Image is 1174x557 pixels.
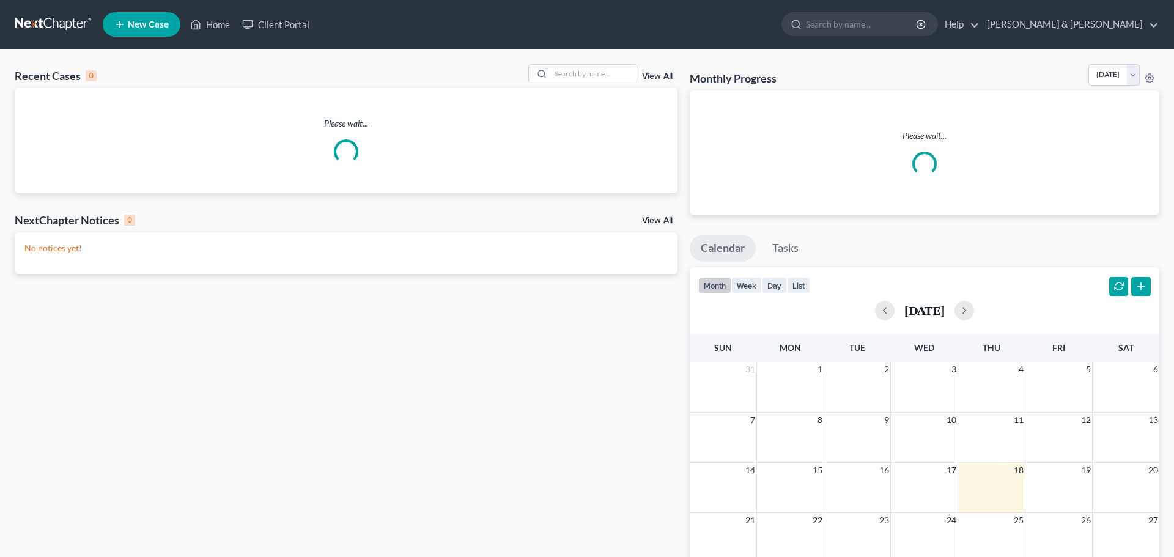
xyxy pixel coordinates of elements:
[1013,513,1025,528] span: 25
[744,362,756,377] span: 31
[816,362,824,377] span: 1
[945,513,958,528] span: 24
[642,72,673,81] a: View All
[950,362,958,377] span: 3
[236,13,316,35] a: Client Portal
[690,71,777,86] h3: Monthly Progress
[700,130,1150,142] p: Please wait...
[551,65,637,83] input: Search by name...
[744,463,756,478] span: 14
[1017,362,1025,377] span: 4
[1118,342,1134,353] span: Sat
[1080,413,1092,427] span: 12
[883,413,890,427] span: 9
[714,342,732,353] span: Sun
[904,304,945,317] h2: [DATE]
[981,13,1159,35] a: [PERSON_NAME] & [PERSON_NAME]
[761,235,810,262] a: Tasks
[849,342,865,353] span: Tue
[1013,413,1025,427] span: 11
[762,277,787,293] button: day
[184,13,236,35] a: Home
[1147,463,1159,478] span: 20
[945,463,958,478] span: 17
[1085,362,1092,377] span: 5
[698,277,731,293] button: month
[749,413,756,427] span: 7
[86,70,97,81] div: 0
[878,463,890,478] span: 16
[1080,463,1092,478] span: 19
[811,513,824,528] span: 22
[1052,342,1065,353] span: Fri
[883,362,890,377] span: 2
[744,513,756,528] span: 21
[811,463,824,478] span: 15
[642,216,673,225] a: View All
[816,413,824,427] span: 8
[1013,463,1025,478] span: 18
[1147,413,1159,427] span: 13
[124,215,135,226] div: 0
[939,13,980,35] a: Help
[15,68,97,83] div: Recent Cases
[731,277,762,293] button: week
[914,342,934,353] span: Wed
[1152,362,1159,377] span: 6
[15,117,677,130] p: Please wait...
[24,242,668,254] p: No notices yet!
[806,13,918,35] input: Search by name...
[1147,513,1159,528] span: 27
[690,235,756,262] a: Calendar
[983,342,1000,353] span: Thu
[15,213,135,227] div: NextChapter Notices
[1080,513,1092,528] span: 26
[878,513,890,528] span: 23
[128,20,169,29] span: New Case
[780,342,801,353] span: Mon
[787,277,810,293] button: list
[945,413,958,427] span: 10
